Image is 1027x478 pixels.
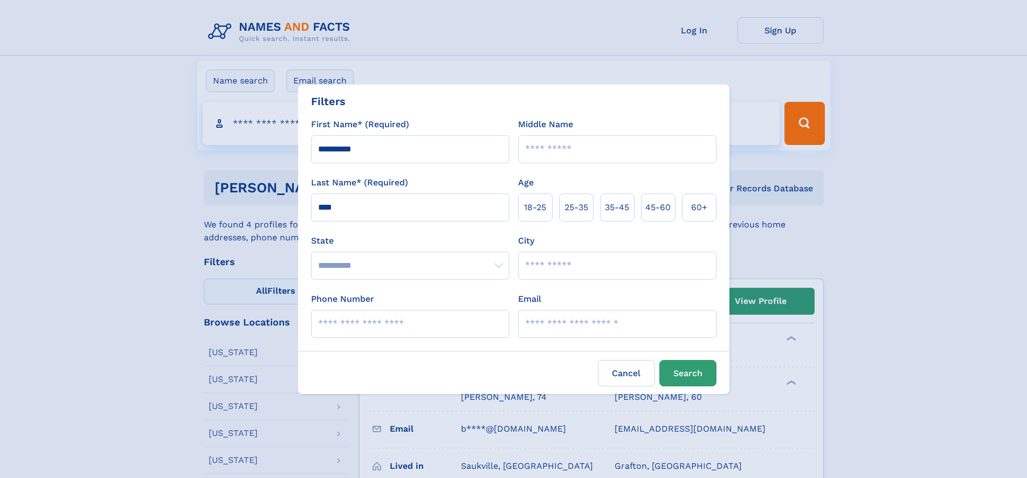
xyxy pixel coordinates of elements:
label: Cancel [598,360,655,386]
label: City [518,234,534,247]
button: Search [659,360,716,386]
span: 45‑60 [645,201,671,214]
label: Middle Name [518,118,573,131]
span: 25‑35 [564,201,588,214]
span: 60+ [691,201,707,214]
span: 35‑45 [605,201,629,214]
div: Filters [311,93,346,109]
label: Phone Number [311,293,374,306]
label: Email [518,293,541,306]
label: Age [518,176,534,189]
label: First Name* (Required) [311,118,409,131]
label: Last Name* (Required) [311,176,408,189]
span: 18‑25 [524,201,546,214]
label: State [311,234,509,247]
